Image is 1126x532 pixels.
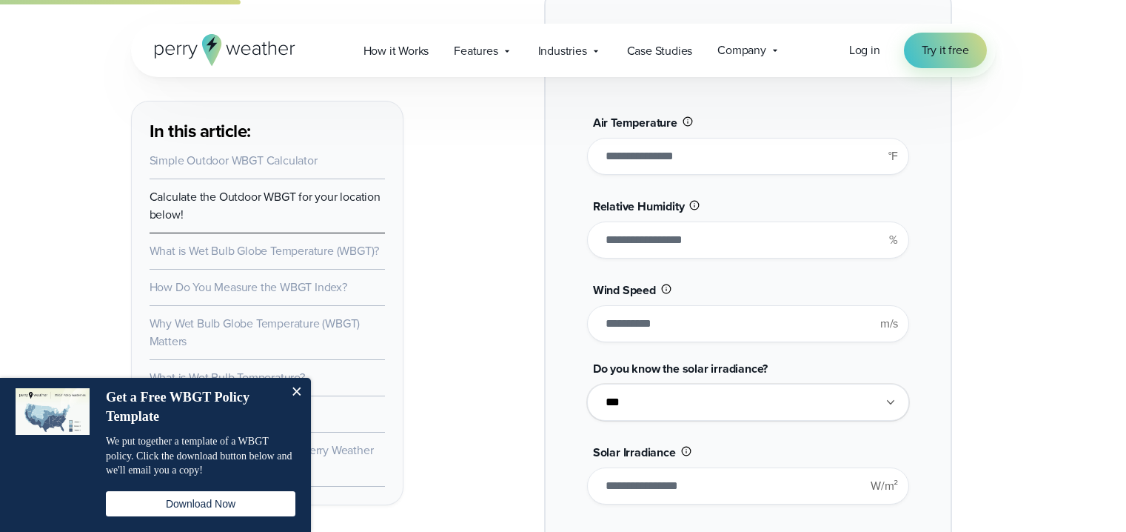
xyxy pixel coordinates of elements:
[150,188,381,223] a: Calculate the Outdoor WBGT for your location below!
[150,152,318,169] a: Simple Outdoor WBGT Calculator
[627,42,693,60] span: Case Studies
[922,41,969,59] span: Try it free
[16,388,90,435] img: dialog featured image
[593,198,685,215] span: Relative Humidity
[150,315,361,350] a: Why Wet Bulb Globe Temperature (WBGT) Matters
[363,42,429,60] span: How it Works
[150,369,305,386] a: What is Wet Bulb Temperature?
[593,114,677,131] span: Air Temperature
[106,491,295,516] button: Download Now
[849,41,880,59] a: Log in
[593,444,676,461] span: Solar Irradiance
[351,36,442,66] a: How it Works
[106,434,295,478] p: We put together a template of a WBGT policy. Click the download button below and we'll email you ...
[454,42,497,60] span: Features
[106,388,280,426] h4: Get a Free WBGT Policy Template
[281,378,311,408] button: Close
[150,242,380,259] a: What is Wet Bulb Globe Temperature (WBGT)?
[593,360,768,377] span: Do you know the solar irradiance?
[717,41,766,59] span: Company
[904,33,987,68] a: Try it free
[614,36,706,66] a: Case Studies
[593,282,656,299] span: Wind Speed
[150,279,347,296] a: How Do You Measure the WBGT Index?
[150,119,385,143] h3: In this article:
[538,42,587,60] span: Industries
